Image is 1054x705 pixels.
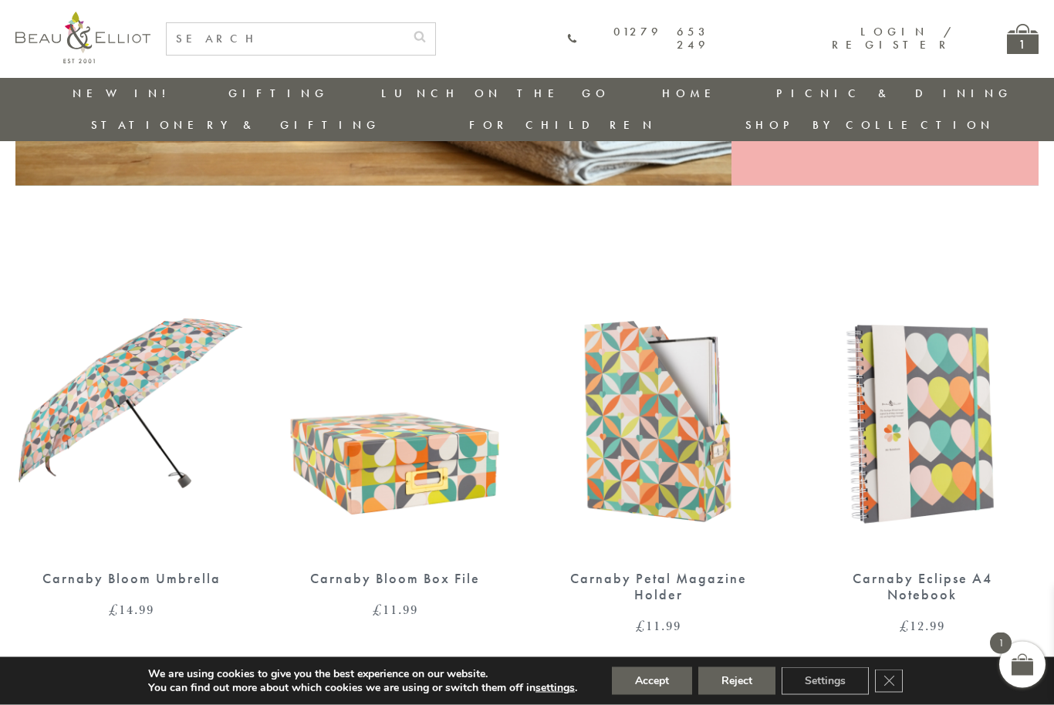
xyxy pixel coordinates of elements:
a: Home [662,86,724,101]
span: £ [900,616,910,635]
img: Carnaby Petal Magazine Holder [542,255,775,555]
a: Stationery & Gifting [91,117,380,133]
span: £ [109,600,119,619]
div: Carnaby Petal Magazine Holder [569,571,748,602]
a: Gifting [228,86,329,101]
a: Carnaby Eclipse A4 notebook Carnaby Eclipse A4 Notebook £12.99 [806,255,1039,632]
p: You can find out more about which cookies we are using or switch them off in . [148,681,577,695]
p: We are using cookies to give you the best experience on our website. [148,667,577,681]
a: New in! [73,86,176,101]
bdi: 12.99 [900,616,945,635]
span: £ [373,600,383,619]
span: £ [636,616,646,635]
div: Carnaby Bloom Umbrella [42,571,221,587]
div: Carnaby Bloom Box File [306,571,485,587]
img: Carnaby Eclipse A4 notebook [806,255,1039,555]
img: Carnaby Bloom Umbrella [15,255,248,555]
button: settings [535,681,575,695]
a: Picnic & Dining [776,86,1012,101]
div: Carnaby Eclipse A4 Notebook [833,571,1012,602]
bdi: 11.99 [636,616,681,635]
bdi: 14.99 [109,600,154,619]
img: logo [15,12,150,63]
a: For Children [469,117,657,133]
img: Carnaby Bloom Box File [279,255,512,555]
a: Login / Register [832,24,953,52]
button: Accept [612,667,692,695]
a: 1 [1007,24,1039,54]
a: Lunch On The Go [381,86,610,101]
a: Carnaby Bloom Umbrella Carnaby Bloom Umbrella £14.99 [15,255,248,616]
button: Reject [698,667,775,695]
a: Carnaby Petal Magazine Holder Carnaby Petal Magazine Holder £11.99 [542,255,775,632]
button: Close GDPR Cookie Banner [875,670,903,693]
bdi: 11.99 [373,600,418,619]
button: Settings [782,667,869,695]
a: Carnaby Bloom Box File Carnaby Bloom Box File £11.99 [279,255,512,616]
span: 1 [990,632,1012,654]
a: 01279 653 249 [567,25,709,52]
input: SEARCH [167,23,404,55]
a: Shop by collection [745,117,995,133]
